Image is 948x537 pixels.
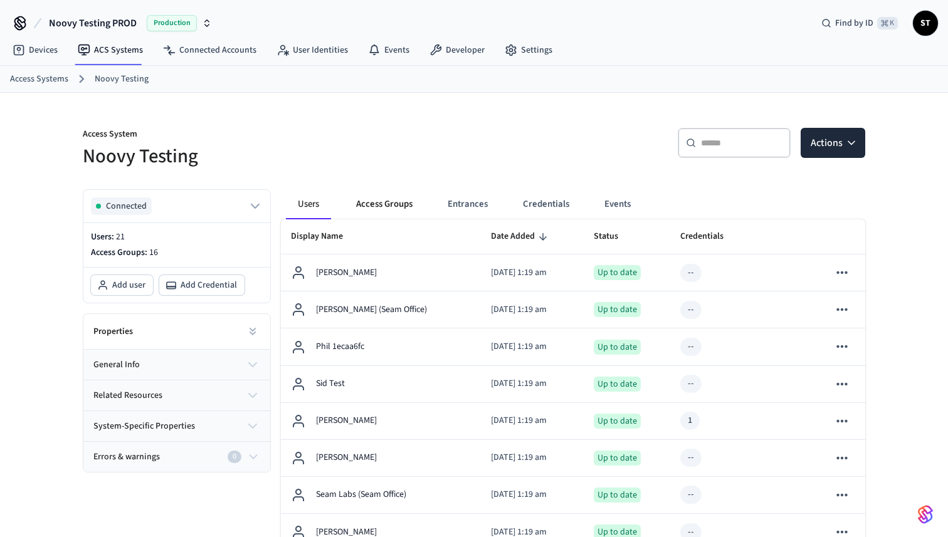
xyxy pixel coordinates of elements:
[495,39,562,61] a: Settings
[228,451,241,463] div: 0
[112,279,145,291] span: Add user
[688,488,694,501] div: --
[316,266,377,279] p: [PERSON_NAME]
[688,266,694,279] div: --
[688,303,694,316] div: --
[93,451,160,464] span: Errors & warnings
[491,451,574,464] p: [DATE] 1:19 am
[913,11,938,36] button: ST
[266,39,358,61] a: User Identities
[106,200,147,212] span: Connected
[316,488,406,501] p: Seam Labs (Seam Office)
[316,377,345,390] p: Sid Test
[491,340,574,353] p: [DATE] 1:19 am
[83,442,270,472] button: Errors & warnings0
[93,325,133,338] h2: Properties
[49,16,137,31] span: Noovy Testing PROD
[688,451,694,464] div: --
[918,504,933,524] img: SeamLogoGradient.69752ec5.svg
[91,275,153,295] button: Add user
[91,197,263,215] button: Connected
[438,189,498,219] button: Entrances
[688,414,692,427] div: 1
[811,12,908,34] div: Find by ID⌘ K
[93,420,195,433] span: system-specific properties
[491,266,574,279] p: [DATE] 1:19 am
[419,39,495,61] a: Developer
[83,380,270,410] button: related resources
[68,39,153,61] a: ACS Systems
[95,73,149,86] a: Noovy Testing
[291,227,359,246] span: Display Name
[286,189,331,219] button: Users
[594,189,641,219] button: Events
[83,128,466,143] p: Access System
[594,227,635,246] span: Status
[116,231,125,243] span: 21
[316,451,377,464] p: [PERSON_NAME]
[346,189,423,219] button: Access Groups
[358,39,419,61] a: Events
[491,303,574,316] p: [DATE] 1:19 am
[491,377,574,390] p: [DATE] 1:19 am
[10,73,68,86] a: Access Systems
[149,246,158,259] span: 16
[181,279,237,291] span: Add Credential
[3,39,68,61] a: Devices
[594,265,641,280] div: Up to date
[513,189,579,219] button: Credentials
[159,275,245,295] button: Add Credential
[93,389,162,402] span: related resources
[594,487,641,503] div: Up to date
[316,340,364,353] p: Phil 1ecaa6fc
[83,350,270,380] button: general info
[83,411,270,441] button: system-specific properties
[594,451,641,466] div: Up to date
[93,358,140,372] span: general info
[316,414,377,427] p: [PERSON_NAME]
[801,128,865,158] button: Actions
[147,15,197,31] span: Production
[688,340,694,353] div: --
[491,414,574,427] p: [DATE] 1:19 am
[594,414,641,429] div: Up to date
[914,12,937,34] span: ST
[83,143,466,169] h5: Noovy Testing
[91,246,263,259] p: Access Groups:
[835,17,873,29] span: Find by ID
[594,377,641,392] div: Up to date
[680,227,740,246] span: Credentials
[877,17,898,29] span: ⌘ K
[491,227,551,246] span: Date Added
[594,340,641,355] div: Up to date
[594,302,641,317] div: Up to date
[491,488,574,501] p: [DATE] 1:19 am
[688,377,694,390] div: --
[153,39,266,61] a: Connected Accounts
[316,303,427,316] p: [PERSON_NAME] (Seam Office)
[91,231,263,244] p: Users:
